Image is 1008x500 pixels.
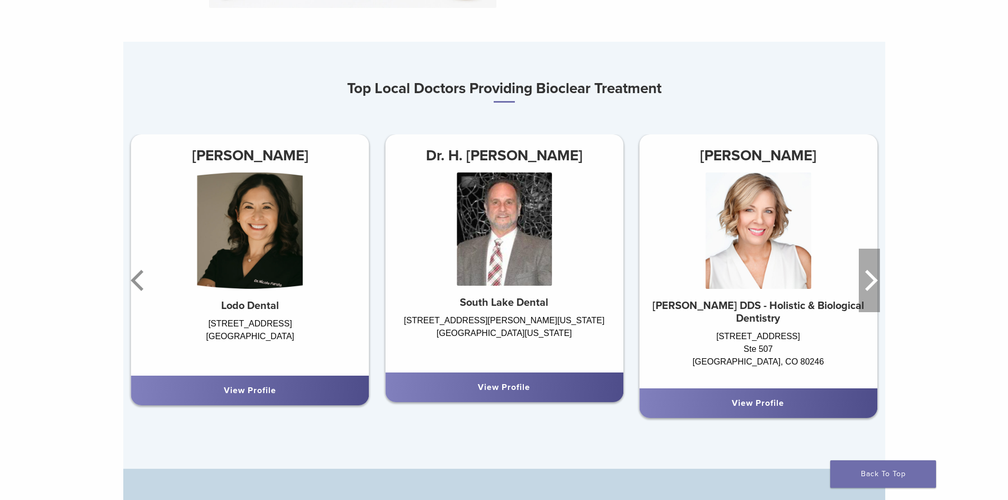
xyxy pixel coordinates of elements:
div: [STREET_ADDRESS][PERSON_NAME][US_STATE] [GEOGRAPHIC_DATA][US_STATE] [385,314,623,362]
h3: Top Local Doctors Providing Bioclear Treatment [123,76,885,103]
strong: [PERSON_NAME] DDS - Holistic & Biological Dentistry [652,299,864,325]
a: View Profile [732,398,784,408]
h3: [PERSON_NAME] [639,143,877,168]
div: [STREET_ADDRESS] Ste 507 [GEOGRAPHIC_DATA], CO 80246 [639,330,877,378]
button: Next [859,249,880,312]
strong: Lodo Dental [221,299,279,312]
a: View Profile [224,385,276,396]
img: Dr. Nicole Furuta [197,172,303,289]
a: View Profile [478,382,530,393]
a: Back To Top [830,460,936,488]
h3: Dr. H. [PERSON_NAME] [385,143,623,168]
img: Dr. H. Scott Stewart [457,172,552,286]
h3: [PERSON_NAME] [131,143,369,168]
strong: South Lake Dental [460,296,548,309]
img: Dr. Sharon Dickerson [705,172,811,289]
div: [STREET_ADDRESS] [GEOGRAPHIC_DATA] [131,317,369,365]
button: Previous [129,249,150,312]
